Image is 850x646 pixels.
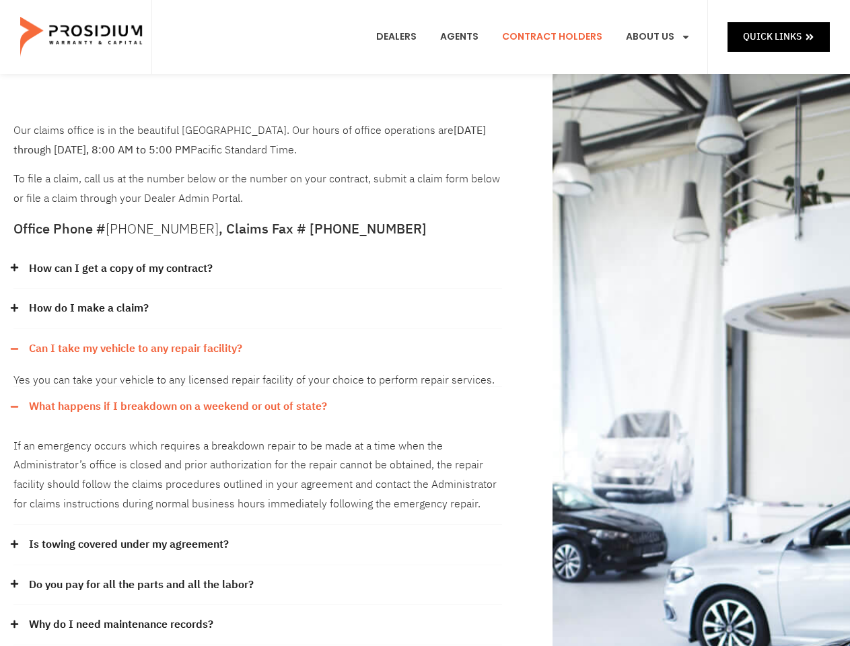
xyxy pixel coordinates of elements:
[29,535,229,554] a: Is towing covered under my agreement?
[13,329,502,369] div: Can I take my vehicle to any repair facility?
[13,605,502,645] div: Why do I need maintenance records?
[13,427,502,525] div: What happens if I breakdown on a weekend or out of state?
[106,219,219,239] a: [PHONE_NUMBER]
[743,28,802,45] span: Quick Links
[13,387,502,427] div: What happens if I breakdown on a weekend or out of state?
[13,565,502,606] div: Do you pay for all the parts and all the labor?
[29,339,242,359] a: Can I take my vehicle to any repair facility?
[13,289,502,329] div: How do I make a claim?
[366,12,427,62] a: Dealers
[29,397,327,417] a: What happens if I breakdown on a weekend or out of state?
[29,299,149,318] a: How do I make a claim?
[29,615,213,635] a: Why do I need maintenance records?
[728,22,830,51] a: Quick Links
[13,121,502,209] div: To file a claim, call us at the number below or the number on your contract, submit a claim form ...
[492,12,612,62] a: Contract Holders
[366,12,701,62] nav: Menu
[13,222,502,236] h5: Office Phone # , Claims Fax # [PHONE_NUMBER]
[13,369,502,387] div: Can I take my vehicle to any repair facility?
[13,122,486,158] b: [DATE] through [DATE], 8:00 AM to 5:00 PM
[430,12,489,62] a: Agents
[13,525,502,565] div: Is towing covered under my agreement?
[13,249,502,289] div: How can I get a copy of my contract?
[29,259,213,279] a: How can I get a copy of my contract?
[29,575,254,595] a: Do you pay for all the parts and all the labor?
[616,12,701,62] a: About Us
[13,121,502,160] p: Our claims office is in the beautiful [GEOGRAPHIC_DATA]. Our hours of office operations are Pacif...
